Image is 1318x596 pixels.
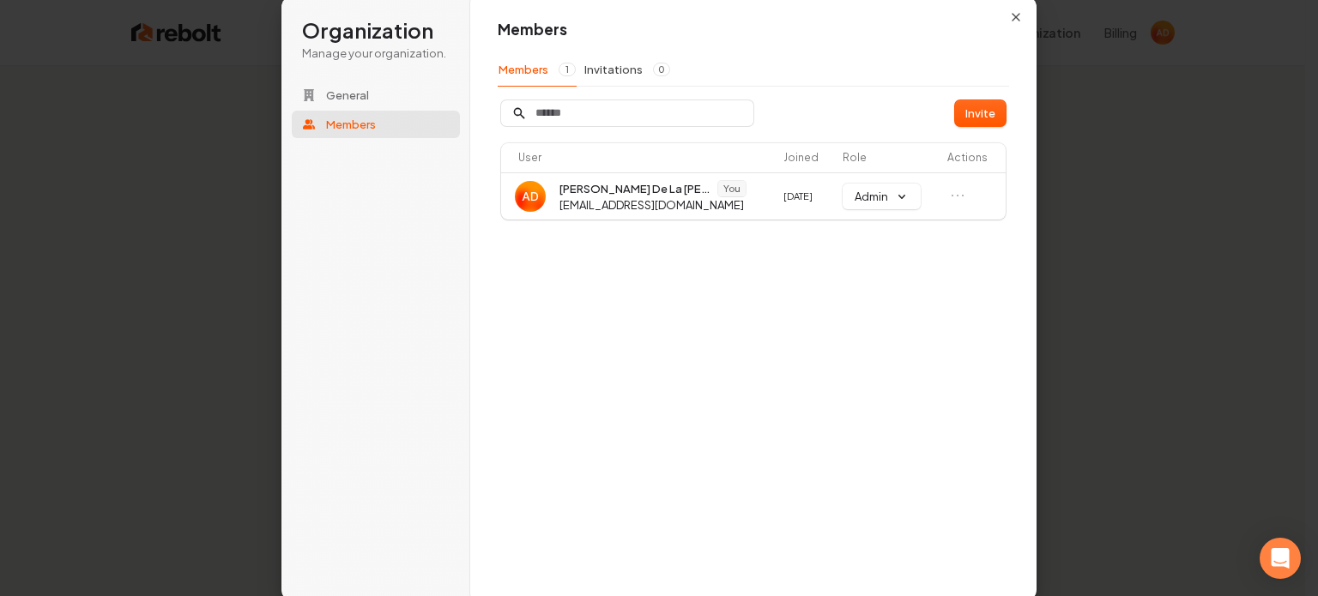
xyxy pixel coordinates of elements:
th: Actions [940,143,1006,172]
h1: Organization [302,17,450,45]
span: [EMAIL_ADDRESS][DOMAIN_NAME] [559,197,747,213]
button: Invitations [583,53,671,86]
span: General [326,87,369,103]
span: Members [326,117,376,132]
th: User [501,143,777,172]
button: Invite [955,100,1006,126]
span: 0 [653,63,670,76]
button: General [292,81,460,109]
th: Role [836,143,940,172]
input: Search [501,100,753,126]
span: [PERSON_NAME] De La [PERSON_NAME] [559,181,714,196]
button: Members [292,111,460,138]
th: Joined [777,143,836,172]
span: [DATE] [783,190,813,202]
button: Open menu [947,185,968,206]
img: Alexander De La Rosa [515,181,546,212]
button: Admin [843,184,921,209]
p: Manage your organization. [302,45,450,61]
button: Members [498,53,577,87]
span: 1 [559,63,576,76]
h1: Members [498,20,1009,40]
span: You [718,181,746,196]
